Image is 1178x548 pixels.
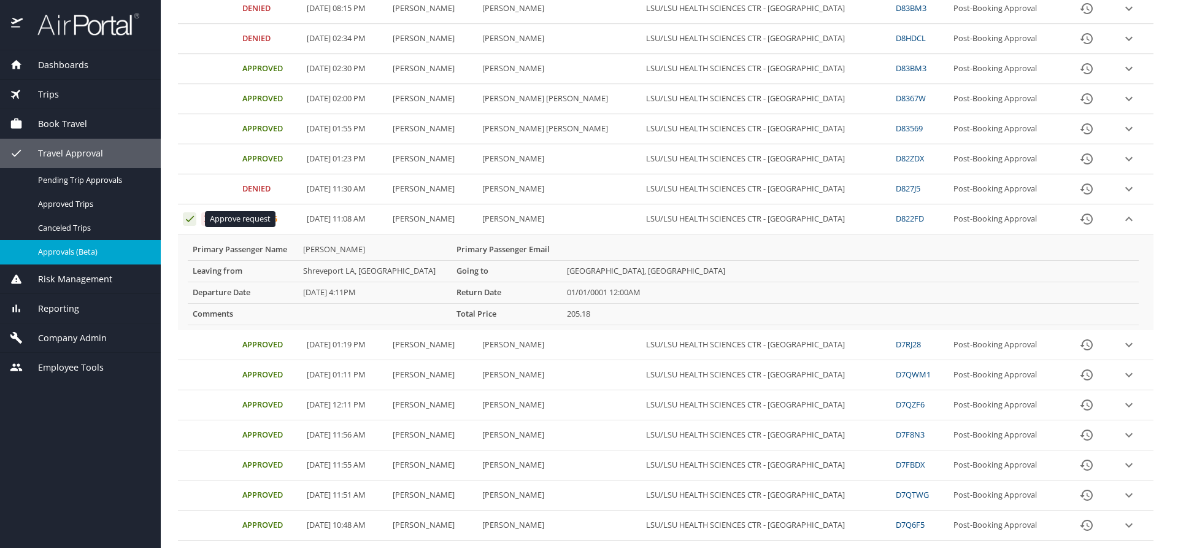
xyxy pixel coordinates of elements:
[1120,426,1138,444] button: expand row
[1072,480,1101,510] button: History
[949,174,1063,204] td: Post-Booking Approval
[388,114,477,144] td: [PERSON_NAME]
[896,519,925,530] a: D7Q6F5
[23,331,107,345] span: Company Admin
[23,88,59,101] span: Trips
[1072,450,1101,480] button: History
[38,222,146,234] span: Canceled Trips
[896,459,925,470] a: D7FBDX
[641,84,890,114] td: LSU/LSU HEALTH SCIENCES CTR - [GEOGRAPHIC_DATA]
[188,303,298,325] th: Comments
[188,260,298,282] th: Leaving from
[1072,390,1101,420] button: History
[641,54,890,84] td: LSU/LSU HEALTH SCIENCES CTR - [GEOGRAPHIC_DATA]
[1120,120,1138,138] button: expand row
[302,54,388,84] td: [DATE] 02:30 PM
[477,54,641,84] td: [PERSON_NAME]
[896,183,920,194] a: D827J5
[477,174,641,204] td: [PERSON_NAME]
[477,420,641,450] td: [PERSON_NAME]
[896,339,921,350] a: D7RJ28
[388,24,477,54] td: [PERSON_NAME]
[896,213,924,224] a: D822FD
[1072,511,1101,540] button: History
[641,511,890,541] td: LSU/LSU HEALTH SCIENCES CTR - [GEOGRAPHIC_DATA]
[237,174,302,204] td: Denied
[1072,330,1101,360] button: History
[452,303,562,325] th: Total Price
[949,480,1063,511] td: Post-Booking Approval
[1120,336,1138,354] button: expand row
[188,239,298,260] th: Primary Passenger Name
[641,24,890,54] td: LSU/LSU HEALTH SCIENCES CTR - [GEOGRAPHIC_DATA]
[388,54,477,84] td: [PERSON_NAME]
[237,204,302,234] td: Pending
[237,84,302,114] td: Approved
[896,489,929,500] a: D7QTWG
[298,282,452,303] td: [DATE] 4:11PM
[237,390,302,420] td: Approved
[302,24,388,54] td: [DATE] 02:34 PM
[562,303,1139,325] td: 205.18
[896,123,923,134] a: D83569
[896,93,926,104] a: D8367W
[302,174,388,204] td: [DATE] 11:30 AM
[1120,60,1138,78] button: expand row
[188,239,1139,325] table: More info for approvals
[237,480,302,511] td: Approved
[452,239,562,260] th: Primary Passenger Email
[477,390,641,420] td: [PERSON_NAME]
[477,330,641,360] td: [PERSON_NAME]
[949,24,1063,54] td: Post-Booking Approval
[302,420,388,450] td: [DATE] 11:56 AM
[1120,456,1138,474] button: expand row
[237,24,302,54] td: Denied
[388,204,477,234] td: [PERSON_NAME]
[302,144,388,174] td: [DATE] 01:23 PM
[388,360,477,390] td: [PERSON_NAME]
[896,153,924,164] a: D82ZDX
[1072,420,1101,450] button: History
[237,450,302,480] td: Approved
[237,330,302,360] td: Approved
[188,282,298,303] th: Departure Date
[302,450,388,480] td: [DATE] 11:55 AM
[24,12,139,36] img: airportal-logo.png
[896,33,926,44] a: D8HDCL
[949,204,1063,234] td: Post-Booking Approval
[1120,29,1138,48] button: expand row
[1072,84,1101,114] button: History
[298,239,452,260] td: [PERSON_NAME]
[388,480,477,511] td: [PERSON_NAME]
[23,272,112,286] span: Risk Management
[949,450,1063,480] td: Post-Booking Approval
[949,420,1063,450] td: Post-Booking Approval
[1072,360,1101,390] button: History
[562,282,1139,303] td: 01/01/0001 12:00AM
[477,204,641,234] td: [PERSON_NAME]
[896,63,926,74] a: D83BM3
[237,54,302,84] td: Approved
[1120,210,1138,228] button: expand row
[1120,366,1138,384] button: expand row
[302,330,388,360] td: [DATE] 01:19 PM
[302,511,388,541] td: [DATE] 10:48 AM
[302,480,388,511] td: [DATE] 11:51 AM
[477,360,641,390] td: [PERSON_NAME]
[237,360,302,390] td: Approved
[641,450,890,480] td: LSU/LSU HEALTH SCIENCES CTR - [GEOGRAPHIC_DATA]
[388,84,477,114] td: [PERSON_NAME]
[388,174,477,204] td: [PERSON_NAME]
[1120,516,1138,534] button: expand row
[477,24,641,54] td: [PERSON_NAME]
[896,399,925,410] a: D7QZF6
[477,114,641,144] td: [PERSON_NAME] [PERSON_NAME]
[388,144,477,174] td: [PERSON_NAME]
[302,204,388,234] td: [DATE] 11:08 AM
[949,144,1063,174] td: Post-Booking Approval
[23,361,104,374] span: Employee Tools
[11,12,24,36] img: icon-airportal.png
[302,84,388,114] td: [DATE] 02:00 PM
[1072,144,1101,174] button: History
[388,450,477,480] td: [PERSON_NAME]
